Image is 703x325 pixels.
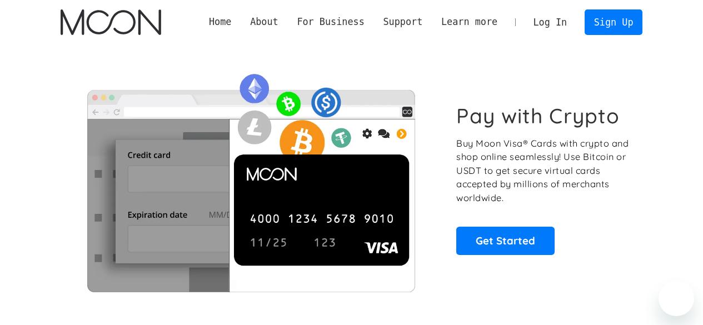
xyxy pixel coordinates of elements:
iframe: Pulsante per aprire la finestra di messaggistica [659,281,694,316]
img: Moon Cards let you spend your crypto anywhere Visa is accepted. [61,66,441,292]
a: Log In [524,10,576,34]
p: Buy Moon Visa® Cards with crypto and shop online seamlessly! Use Bitcoin or USDT to get secure vi... [456,137,630,205]
div: Learn more [432,15,507,29]
div: For Business [288,15,374,29]
div: Learn more [441,15,497,29]
div: About [241,15,287,29]
div: Support [383,15,422,29]
div: For Business [297,15,364,29]
a: Sign Up [585,9,642,34]
div: About [250,15,278,29]
img: Moon Logo [61,9,161,35]
a: Get Started [456,227,555,254]
a: home [61,9,161,35]
a: Home [200,15,241,29]
h1: Pay with Crypto [456,103,620,128]
div: Support [374,15,432,29]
